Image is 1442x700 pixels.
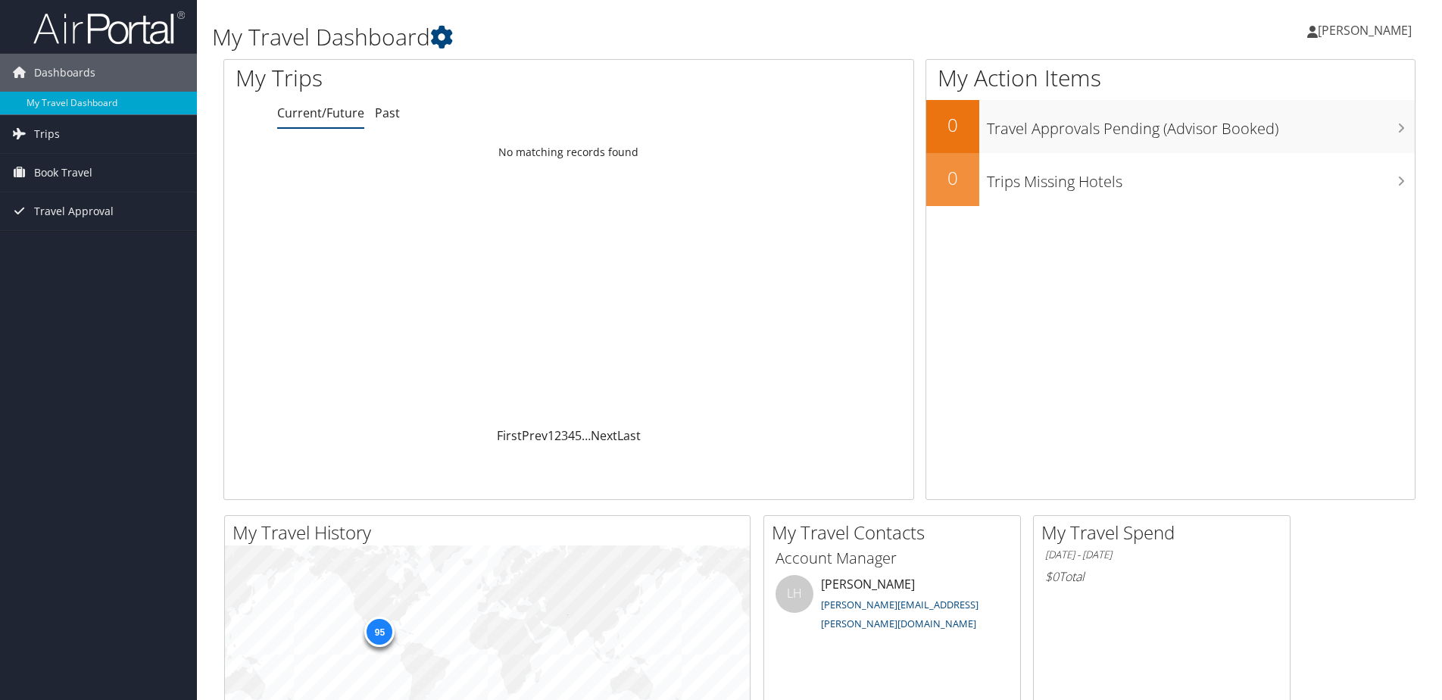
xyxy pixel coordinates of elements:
[34,54,95,92] span: Dashboards
[212,21,1022,53] h1: My Travel Dashboard
[568,427,575,444] a: 4
[34,192,114,230] span: Travel Approval
[33,10,185,45] img: airportal-logo.png
[1045,568,1278,585] h6: Total
[1318,22,1412,39] span: [PERSON_NAME]
[236,62,615,94] h1: My Trips
[926,112,979,138] h2: 0
[926,165,979,191] h2: 0
[1041,520,1290,545] h2: My Travel Spend
[224,139,913,166] td: No matching records found
[926,62,1415,94] h1: My Action Items
[987,164,1415,192] h3: Trips Missing Hotels
[1307,8,1427,53] a: [PERSON_NAME]
[522,427,548,444] a: Prev
[987,111,1415,139] h3: Travel Approvals Pending (Advisor Booked)
[554,427,561,444] a: 2
[617,427,641,444] a: Last
[926,100,1415,153] a: 0Travel Approvals Pending (Advisor Booked)
[768,575,1016,637] li: [PERSON_NAME]
[548,427,554,444] a: 1
[1045,568,1059,585] span: $0
[497,427,522,444] a: First
[34,154,92,192] span: Book Travel
[561,427,568,444] a: 3
[277,105,364,121] a: Current/Future
[582,427,591,444] span: …
[776,575,813,613] div: LH
[34,115,60,153] span: Trips
[821,598,978,631] a: [PERSON_NAME][EMAIL_ADDRESS][PERSON_NAME][DOMAIN_NAME]
[772,520,1020,545] h2: My Travel Contacts
[364,617,395,647] div: 95
[375,105,400,121] a: Past
[575,427,582,444] a: 5
[776,548,1009,569] h3: Account Manager
[591,427,617,444] a: Next
[1045,548,1278,562] h6: [DATE] - [DATE]
[233,520,750,545] h2: My Travel History
[926,153,1415,206] a: 0Trips Missing Hotels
